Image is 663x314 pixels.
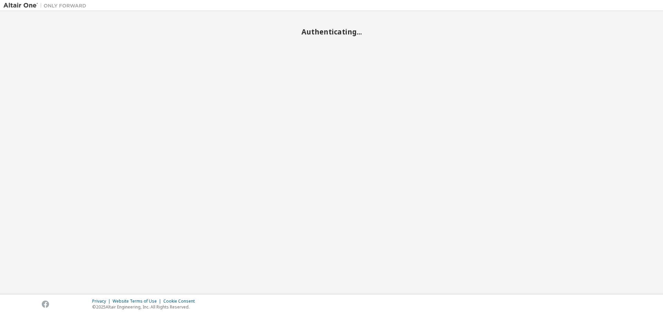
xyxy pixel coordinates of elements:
[163,298,199,304] div: Cookie Consent
[92,298,113,304] div: Privacy
[3,2,90,9] img: Altair One
[42,301,49,308] img: facebook.svg
[3,27,660,36] h2: Authenticating...
[113,298,163,304] div: Website Terms of Use
[92,304,199,310] p: © 2025 Altair Engineering, Inc. All Rights Reserved.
